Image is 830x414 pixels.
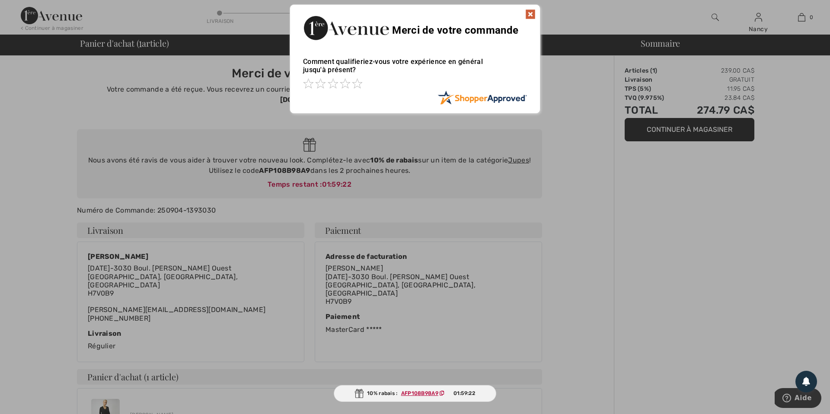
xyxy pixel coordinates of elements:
span: Aide [20,6,37,14]
ins: AFP108B98A9 [401,390,438,396]
div: Comment qualifieriez-vous votre expérience en général jusqu'à présent? [303,49,527,90]
div: 10% rabais : [334,385,496,402]
img: Gift.svg [355,389,364,398]
img: Merci de votre commande [303,13,389,42]
span: Merci de votre commande [392,24,518,36]
span: 01:59:22 [453,389,475,397]
img: x [525,9,536,19]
